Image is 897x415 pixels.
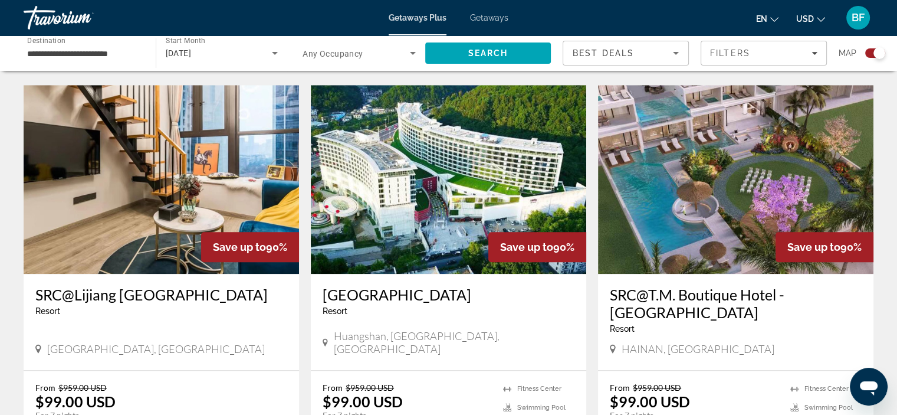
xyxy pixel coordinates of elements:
span: $959.00 USD [633,383,681,393]
img: Libre Resort Huangshan [311,85,586,274]
a: Getaways Plus [389,13,446,22]
span: $959.00 USD [346,383,394,393]
img: SRC@Lijiang Bojing Premier House [24,85,299,274]
a: Getaways [470,13,508,22]
span: Fitness Center [517,385,561,393]
span: Filters [710,48,750,58]
div: 90% [201,232,299,262]
span: Swimming Pool [804,404,853,411]
p: $99.00 USD [610,393,690,410]
span: Save up to [500,241,553,253]
span: [GEOGRAPHIC_DATA], [GEOGRAPHIC_DATA] [47,342,265,355]
span: From [610,383,630,393]
span: Start Month [166,37,205,45]
p: $99.00 USD [323,393,403,410]
span: Search [468,48,508,58]
span: USD [796,14,814,24]
span: Huangshan, [GEOGRAPHIC_DATA], [GEOGRAPHIC_DATA] [334,329,574,355]
button: Search [425,43,551,64]
span: Fitness Center [804,385,849,393]
iframe: Button to launch messaging window [850,368,888,406]
p: $99.00 USD [35,393,116,410]
span: en [756,14,767,24]
span: From [35,383,55,393]
button: User Menu [843,5,873,30]
span: Any Occupancy [303,49,363,58]
span: Swimming Pool [517,404,566,411]
span: Resort [35,306,60,316]
input: Select destination [27,47,140,61]
span: $959.00 USD [58,383,107,393]
span: Resort [323,306,347,316]
button: Filters [701,41,827,66]
img: SRC@T.M. Boutique Hotel - Hainan [598,85,873,274]
span: Map [839,45,856,61]
div: 90% [776,232,873,262]
span: Best Deals [573,48,634,58]
a: SRC@Lijiang [GEOGRAPHIC_DATA] [35,286,287,303]
span: [DATE] [166,48,192,58]
span: From [323,383,343,393]
span: Save up to [213,241,266,253]
button: Change currency [796,10,825,27]
span: Save up to [787,241,840,253]
div: 90% [488,232,586,262]
span: BF [852,12,865,24]
a: Travorium [24,2,142,33]
span: HAINAN, [GEOGRAPHIC_DATA] [622,342,774,355]
a: SRC@T.M. Boutique Hotel - [GEOGRAPHIC_DATA] [610,286,862,321]
span: Resort [610,324,635,334]
mat-select: Sort by [573,46,679,60]
button: Change language [756,10,778,27]
a: [GEOGRAPHIC_DATA] [323,286,574,303]
span: Destination [27,36,65,44]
